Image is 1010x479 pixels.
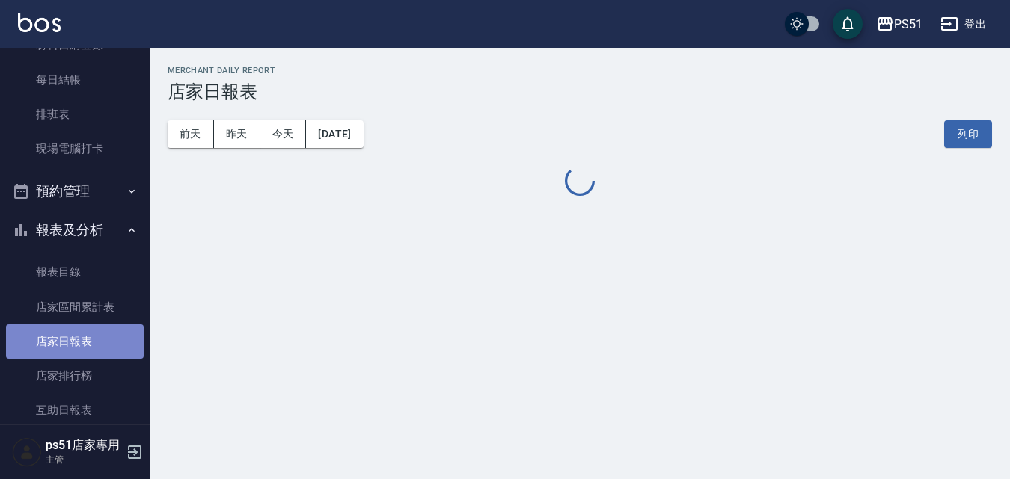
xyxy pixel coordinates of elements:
[6,324,144,359] a: 店家日報表
[46,453,122,466] p: 主管
[944,120,992,148] button: 列印
[6,255,144,289] a: 報表目錄
[6,63,144,97] a: 每日結帳
[6,132,144,166] a: 現場電腦打卡
[6,97,144,132] a: 排班表
[214,120,260,148] button: 昨天
[894,15,922,34] div: PS51
[934,10,992,38] button: 登出
[6,172,144,211] button: 預約管理
[306,120,363,148] button: [DATE]
[18,13,61,32] img: Logo
[168,66,992,75] h2: Merchant Daily Report
[168,120,214,148] button: 前天
[6,359,144,393] a: 店家排行榜
[12,437,42,467] img: Person
[870,9,928,40] button: PS51
[46,438,122,453] h5: ps51店家專用
[6,393,144,427] a: 互助日報表
[260,120,307,148] button: 今天
[6,211,144,250] button: 報表及分析
[833,9,863,39] button: save
[168,81,992,102] h3: 店家日報表
[6,290,144,324] a: 店家區間累計表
